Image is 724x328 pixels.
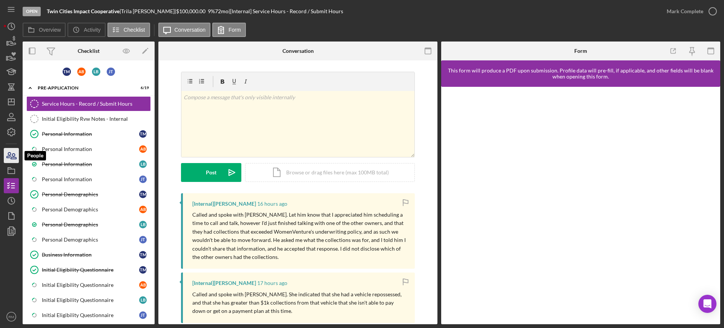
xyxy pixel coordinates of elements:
[229,8,343,14] div: | [Internal] Service Hours - Record / Submit Hours
[26,111,151,126] a: Initial Eligibility Rvw Notes - Internal
[26,187,151,202] a: Personal DemographicsTM
[107,23,150,37] button: Checklist
[698,295,716,313] div: Open Intercom Messenger
[47,8,121,14] div: |
[39,27,61,33] label: Overview
[42,206,139,213] div: Personal Demographics
[42,146,139,152] div: Personal Information
[42,267,139,273] div: Initial Eligibility Questionnaire
[139,191,147,198] div: T M
[282,48,314,54] div: Conversation
[42,161,139,167] div: Personal Information
[26,157,151,172] a: Personal InformationLB
[78,48,100,54] div: Checklist
[26,202,151,217] a: Personal DemographicsAB
[139,130,147,138] div: T M
[175,27,206,33] label: Conversation
[67,23,105,37] button: Activity
[139,266,147,274] div: T M
[107,68,115,76] div: J T
[229,27,241,33] label: Form
[121,8,176,14] div: Trila [PERSON_NAME] |
[257,201,287,207] time: 2025-08-27 21:35
[667,4,703,19] div: Mark Complete
[135,86,149,90] div: 6 / 19
[26,232,151,247] a: Personal DemographicsJT
[26,247,151,262] a: Business InformationTM
[26,262,151,277] a: Initial Eligibility QuestionnaireTM
[26,217,151,232] a: Personal DemographicsLB
[42,191,139,197] div: Personal Demographics
[176,8,208,14] div: $100,000.00
[139,206,147,213] div: A B
[574,48,587,54] div: Form
[77,68,86,76] div: A B
[139,221,147,228] div: L B
[47,8,120,14] b: Twin Cities Impact Cooperative
[84,27,100,33] label: Activity
[42,176,139,182] div: Personal Information
[449,94,713,317] iframe: Lenderfit form
[42,237,139,243] div: Personal Demographics
[26,172,151,187] a: Personal InformationJT
[257,280,287,286] time: 2025-08-27 21:28
[139,281,147,289] div: A B
[158,23,211,37] button: Conversation
[26,96,151,111] a: Service Hours - Record / Submit Hours
[4,309,19,324] button: RM
[26,308,151,323] a: Initial Eligibility QuestionnaireJT
[42,222,139,228] div: Personal Demographics
[208,8,215,14] div: 9 %
[139,176,147,183] div: J T
[42,297,139,303] div: Initial Eligibility Questionnaire
[212,23,246,37] button: Form
[42,131,139,137] div: Personal Information
[139,296,147,304] div: L B
[192,211,407,261] p: Called and spoke with [PERSON_NAME]. Let him know that I appreciated him scheduling a time to cal...
[42,101,150,107] div: Service Hours - Record / Submit Hours
[192,290,407,316] p: Called and spoke with [PERSON_NAME]. She indicated that she had a vehicle repossessed, and that s...
[206,163,216,182] div: Post
[42,116,150,122] div: Initial Eligibility Rvw Notes - Internal
[192,201,256,207] div: [Internal] [PERSON_NAME]
[38,86,130,90] div: Pre-Application
[63,68,71,76] div: T M
[139,160,147,168] div: L B
[192,280,256,286] div: [Internal] [PERSON_NAME]
[9,315,14,319] text: RM
[92,68,100,76] div: L B
[42,252,139,258] div: Business Information
[445,68,716,80] div: This form will produce a PDF upon submission. Profile data will pre-fill, if applicable, and othe...
[42,282,139,288] div: Initial Eligibility Questionnaire
[26,277,151,293] a: Initial Eligibility QuestionnaireAB
[181,163,241,182] button: Post
[23,7,41,16] div: Open
[124,27,145,33] label: Checklist
[139,236,147,243] div: J T
[26,142,151,157] a: Personal InformationAB
[659,4,720,19] button: Mark Complete
[26,126,151,142] a: Personal InformationTM
[139,251,147,259] div: T M
[42,312,139,318] div: Initial Eligibility Questionnaire
[215,8,229,14] div: 72 mo
[26,293,151,308] a: Initial Eligibility QuestionnaireLB
[139,145,147,153] div: A B
[139,311,147,319] div: J T
[23,23,66,37] button: Overview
